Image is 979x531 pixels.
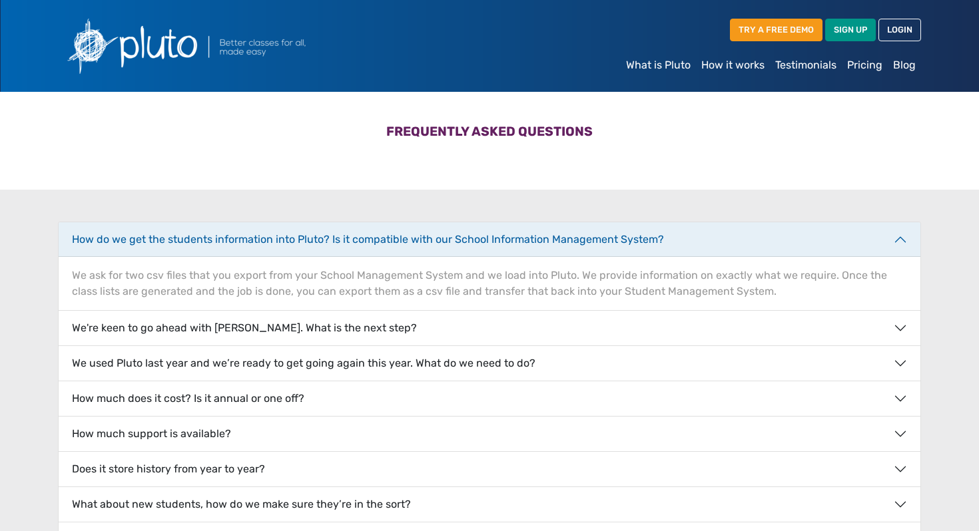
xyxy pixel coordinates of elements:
[59,346,920,381] button: We used Pluto last year and we’re ready to get going again this year. What do we need to do?
[888,52,921,79] a: Blog
[59,222,920,257] button: How do we get the students information into Pluto? Is it compatible with our School Information M...
[59,381,920,416] button: How much does it cost? Is it annual or one off?
[58,11,378,81] img: Pluto logo with the text Better classes for all, made easy
[825,19,876,41] a: SIGN UP
[59,452,920,486] button: Does it store history from year to year?
[730,19,822,41] a: TRY A FREE DEMO
[770,52,842,79] a: Testimonials
[842,52,888,79] a: Pricing
[621,52,696,79] a: What is Pluto
[66,124,913,144] h3: Frequently asked questions
[59,487,920,522] button: What about new students, how do we make sure they’re in the sort?
[878,19,921,41] a: LOGIN
[59,311,920,345] button: We're keen to go ahead with [PERSON_NAME]. What is the next step?
[59,257,920,310] div: We ask for two csv files that you export from your School Management System and we load into Plut...
[59,417,920,451] button: How much support is available?
[696,52,770,79] a: How it works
